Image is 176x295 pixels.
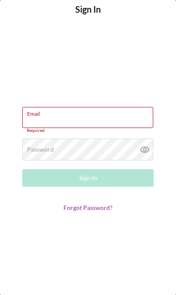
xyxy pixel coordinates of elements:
[27,146,54,153] label: Password
[27,107,153,117] label: Email
[22,128,154,133] div: Required
[63,204,113,211] a: Forgot Password?
[79,169,97,187] div: Sign In
[75,4,101,28] h4: Sign In
[22,169,154,187] button: Sign In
